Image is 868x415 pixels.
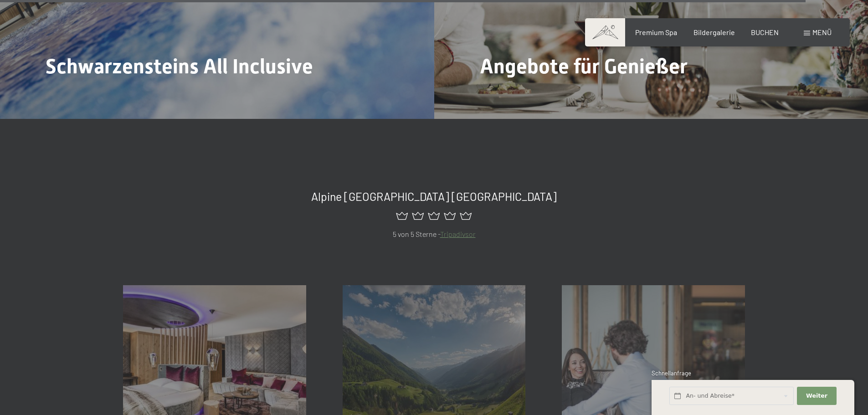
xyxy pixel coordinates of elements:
[797,387,836,405] button: Weiter
[812,28,832,36] span: Menü
[123,228,745,240] p: 5 von 5 Sterne -
[806,392,827,400] span: Weiter
[693,28,735,36] a: Bildergalerie
[480,54,688,78] span: Angebote für Genießer
[635,28,677,36] a: Premium Spa
[311,190,557,203] span: Alpine [GEOGRAPHIC_DATA] [GEOGRAPHIC_DATA]
[652,369,691,377] span: Schnellanfrage
[751,28,779,36] a: BUCHEN
[440,230,476,238] a: Tripadivsor
[46,54,313,78] span: Schwarzensteins All Inclusive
